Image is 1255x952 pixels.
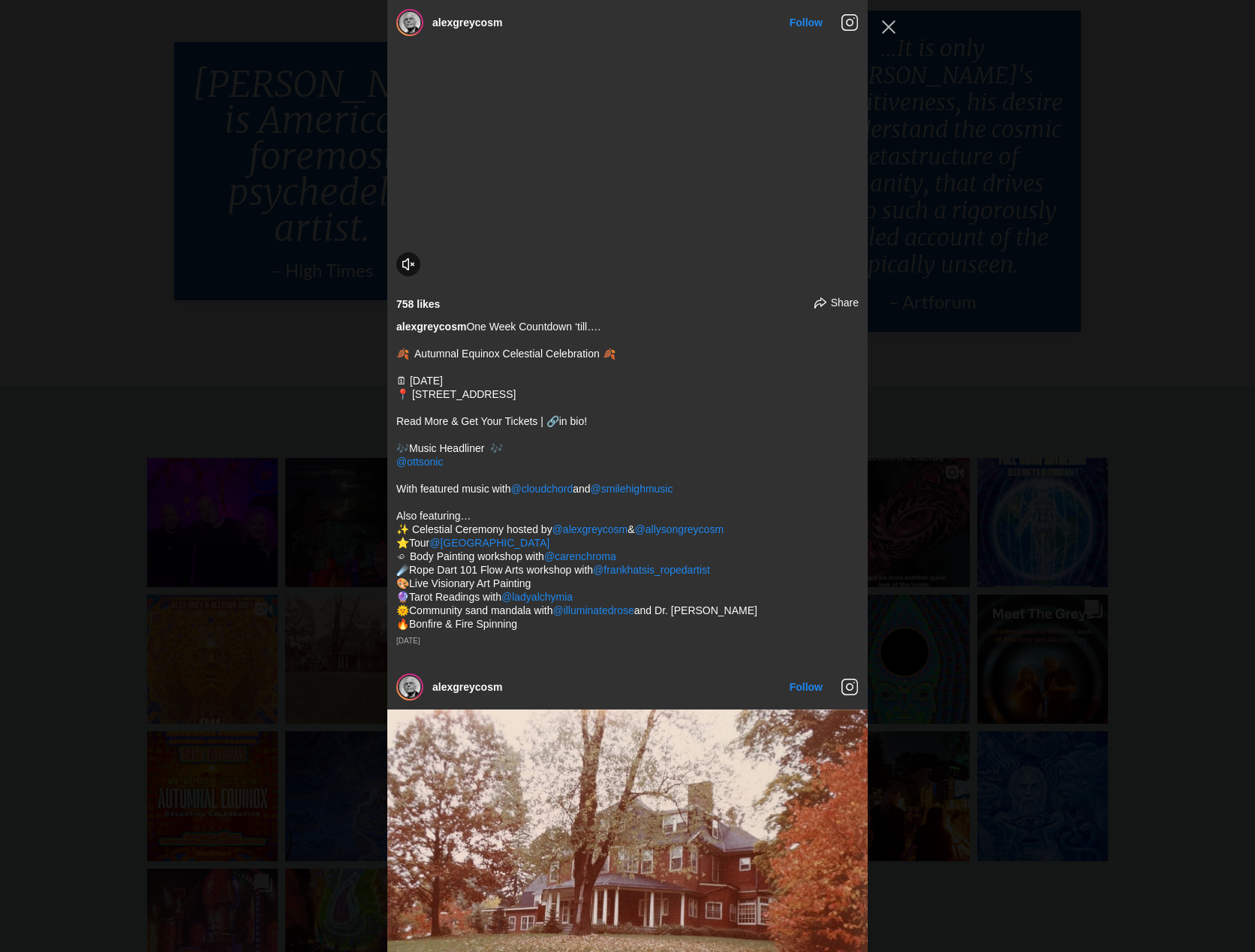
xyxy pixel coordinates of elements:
[831,296,859,309] span: Share
[396,321,466,333] a: alexgreycosm
[432,681,502,693] a: alexgreycosm
[399,676,420,697] img: alexgreycosm
[593,564,710,576] a: @frankhatsis_ropedartist
[552,523,628,535] a: @alexgreycosm
[396,297,440,311] div: 758 likes
[877,15,901,39] button: Close Instagram Feed Popup
[429,537,549,549] a: @[GEOGRAPHIC_DATA]
[399,12,420,33] img: alexgreycosm
[790,681,823,693] a: Follow
[396,637,859,646] div: [DATE]
[635,523,724,535] a: @allysongreycosm
[790,17,823,29] a: Follow
[544,550,616,562] a: @carenchroma
[591,483,673,495] a: @smilehighmusic
[511,483,573,495] a: @cloudchord
[396,456,443,468] a: @ottsonic
[501,591,573,603] a: @ladyalchymia
[432,17,502,29] a: alexgreycosm
[552,604,634,616] a: @illuminatedrose
[396,320,859,631] div: One Week Countdown ‘till…. 🍂 Autumnal Equinox Celestial Celebration 🍂 🗓 [DATE] 📍 [STREET_ADDRESS]...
